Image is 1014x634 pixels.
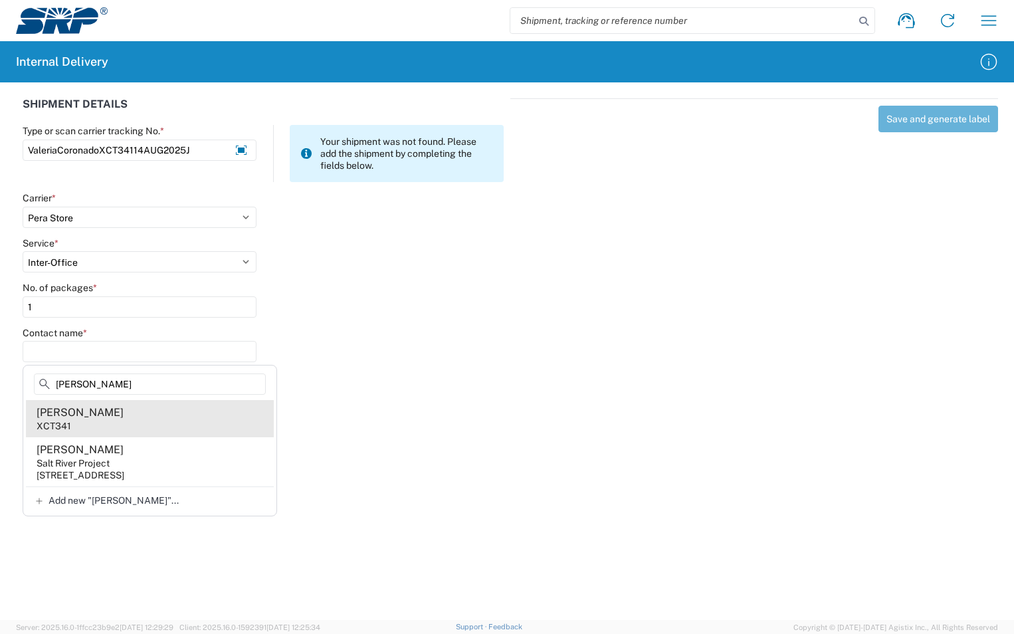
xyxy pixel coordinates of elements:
[16,54,108,70] h2: Internal Delivery
[37,405,124,420] div: [PERSON_NAME]
[266,623,320,631] span: [DATE] 12:25:34
[120,623,173,631] span: [DATE] 12:29:29
[320,136,494,171] span: Your shipment was not found. Please add the shipment by completing the fields below.
[23,98,504,125] div: SHIPMENT DETAILS
[179,623,320,631] span: Client: 2025.16.0-1592391
[23,125,164,137] label: Type or scan carrier tracking No.
[510,8,855,33] input: Shipment, tracking or reference number
[23,192,56,204] label: Carrier
[37,420,71,432] div: XCT341
[16,623,173,631] span: Server: 2025.16.0-1ffcc23b9e2
[49,494,179,506] span: Add new "[PERSON_NAME]"...
[23,282,97,294] label: No. of packages
[793,621,998,633] span: Copyright © [DATE]-[DATE] Agistix Inc., All Rights Reserved
[456,623,489,631] a: Support
[488,623,522,631] a: Feedback
[16,7,108,34] img: srp
[23,237,58,249] label: Service
[37,457,110,469] div: Salt River Project
[37,469,124,481] div: [STREET_ADDRESS]
[37,443,124,457] div: [PERSON_NAME]
[23,327,87,339] label: Contact name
